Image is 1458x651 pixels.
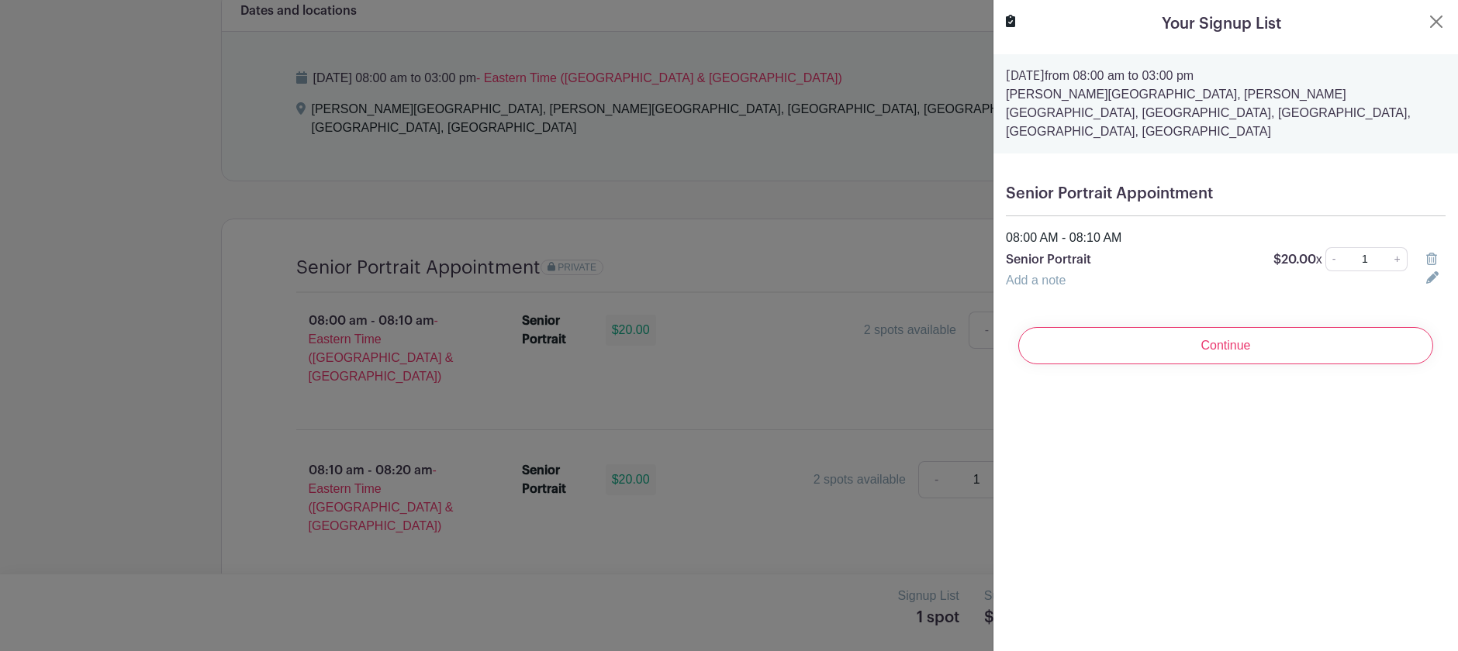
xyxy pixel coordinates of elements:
input: Continue [1018,327,1433,364]
h5: Your Signup List [1162,12,1281,36]
button: Close [1427,12,1446,31]
strong: [DATE] [1006,70,1045,82]
a: - [1325,247,1342,271]
div: 08:00 AM - 08:10 AM [997,229,1455,247]
a: Add a note [1006,274,1066,287]
span: x [1316,253,1322,266]
p: $20.00 [1273,250,1322,269]
p: [PERSON_NAME][GEOGRAPHIC_DATA], [PERSON_NAME][GEOGRAPHIC_DATA], [GEOGRAPHIC_DATA], [GEOGRAPHIC_DA... [1006,85,1446,141]
a: + [1388,247,1408,271]
h5: Senior Portrait Appointment [1006,184,1446,203]
p: from 08:00 am to 03:00 pm [1006,67,1446,85]
p: Senior Portrait [1006,250,1255,269]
